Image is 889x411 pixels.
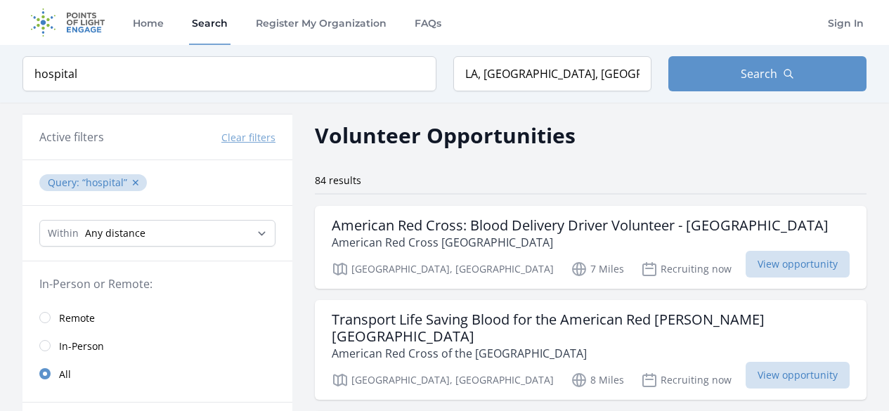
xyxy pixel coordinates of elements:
[453,56,651,91] input: Location
[315,206,867,289] a: American Red Cross: Blood Delivery Driver Volunteer - [GEOGRAPHIC_DATA] American Red Cross [GEOGR...
[571,372,624,389] p: 8 Miles
[746,362,850,389] span: View opportunity
[59,311,95,325] span: Remote
[315,119,576,151] h2: Volunteer Opportunities
[131,176,140,190] button: ✕
[332,311,850,345] h3: Transport Life Saving Blood for the American Red [PERSON_NAME][GEOGRAPHIC_DATA]
[746,251,850,278] span: View opportunity
[332,345,850,362] p: American Red Cross of the [GEOGRAPHIC_DATA]
[39,275,275,292] legend: In-Person or Remote:
[332,234,829,251] p: American Red Cross [GEOGRAPHIC_DATA]
[48,176,82,189] span: Query :
[82,176,127,189] q: hospital
[332,261,554,278] p: [GEOGRAPHIC_DATA], [GEOGRAPHIC_DATA]
[641,261,732,278] p: Recruiting now
[22,56,436,91] input: Keyword
[59,367,71,381] span: All
[332,372,554,389] p: [GEOGRAPHIC_DATA], [GEOGRAPHIC_DATA]
[571,261,624,278] p: 7 Miles
[59,339,104,353] span: In-Person
[39,220,275,247] select: Search Radius
[315,174,361,187] span: 84 results
[668,56,867,91] button: Search
[332,217,829,234] h3: American Red Cross: Blood Delivery Driver Volunteer - [GEOGRAPHIC_DATA]
[315,300,867,400] a: Transport Life Saving Blood for the American Red [PERSON_NAME][GEOGRAPHIC_DATA] American Red Cros...
[641,372,732,389] p: Recruiting now
[22,304,292,332] a: Remote
[22,332,292,360] a: In-Person
[221,131,275,145] button: Clear filters
[22,360,292,388] a: All
[741,65,777,82] span: Search
[39,129,104,145] h3: Active filters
